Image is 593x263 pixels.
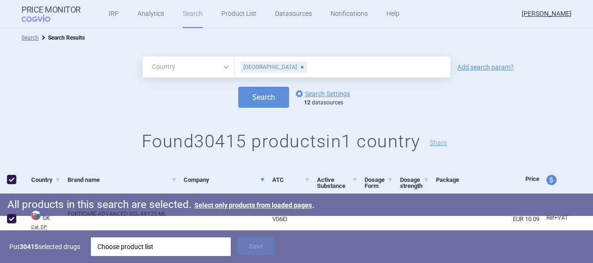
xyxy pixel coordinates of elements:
div: Choose product list [91,237,231,256]
div: [GEOGRAPHIC_DATA] [241,62,307,73]
div: datasources [304,99,355,107]
p: Put selected drugs [9,237,84,256]
img: Slovakia [31,211,41,220]
abbr: Cat. DP — List of categorized dietetic foods, published by the Ministry of Health, Slovakia. [31,225,61,229]
a: Brand name [68,168,177,191]
strong: 12 [304,99,310,106]
a: Package [436,168,459,191]
a: Ret+VAT [539,211,574,225]
a: Active Substance [317,168,358,197]
strong: Price Monitor [21,5,81,14]
a: V06EI [265,208,310,230]
div: Choose product list [97,237,224,256]
li: Search [21,33,39,42]
a: Company [184,168,266,191]
a: Dosage Form [365,168,393,197]
a: ATC [272,168,310,191]
a: Search Settings [294,88,350,99]
a: Country [31,168,61,191]
a: FORTICARE ADVANCED SOL 4X125 ML [68,210,177,227]
strong: 30415 [20,243,38,250]
a: SKSKCat. DP [24,210,61,229]
button: Search [238,87,289,108]
a: EUR 10.09 [458,208,539,230]
strong: Search Results [48,35,85,41]
span: Retail price with VAT [546,215,568,221]
li: Search Results [39,33,85,42]
span: COGVIO [21,14,63,22]
button: Save [238,237,274,255]
button: Share [430,139,447,146]
a: Add search param? [457,64,514,70]
a: Search [21,35,39,41]
a: Dosage strength [400,168,428,197]
button: Select only products from loaded pages [194,202,312,208]
a: Price MonitorCOGVIO [21,5,81,23]
span: Price [525,175,539,182]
